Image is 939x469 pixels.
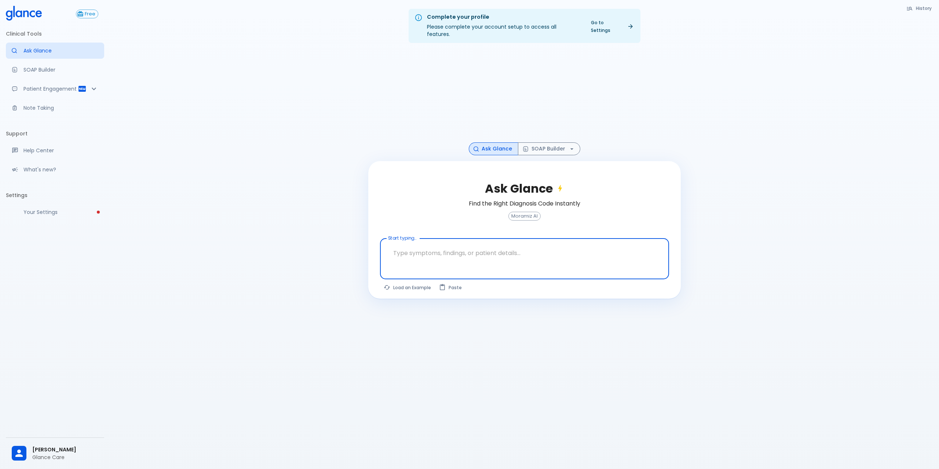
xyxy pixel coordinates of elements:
[23,47,98,54] p: Ask Glance
[6,125,104,142] li: Support
[903,3,936,14] button: History
[23,104,98,112] p: Note Taking
[427,13,581,21] div: Complete your profile
[435,282,466,293] button: Paste from clipboard
[23,66,98,73] p: SOAP Builder
[6,43,104,59] a: Moramiz: Find ICD10AM codes instantly
[509,214,540,219] span: Moramiz AI
[76,10,104,18] a: Click to view or change your subscription
[23,166,98,173] p: What's new?
[518,142,580,155] button: SOAP Builder
[427,11,581,41] div: Please complete your account setup to access all features.
[469,199,580,209] h6: Find the Right Diagnosis Code Instantly
[6,81,104,97] div: Patient Reports & Referrals
[6,204,104,220] a: Please complete account setup
[6,100,104,116] a: Advanced note-taking
[6,142,104,159] a: Get help from our support team
[82,11,98,17] span: Free
[6,25,104,43] li: Clinical Tools
[6,161,104,178] div: Recent updates and feature releases
[6,441,104,466] div: [PERSON_NAME]Glance Care
[380,282,435,293] button: Load a random example
[23,208,98,216] p: Your Settings
[587,17,637,36] a: Go to Settings
[32,454,98,461] p: Glance Care
[6,62,104,78] a: Docugen: Compose a clinical documentation in seconds
[6,186,104,204] li: Settings
[32,446,98,454] span: [PERSON_NAME]
[485,182,565,196] h2: Ask Glance
[23,85,78,92] p: Patient Engagement
[388,235,416,241] label: Start typing...
[469,142,518,155] button: Ask Glance
[76,10,98,18] button: Free
[23,147,98,154] p: Help Center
